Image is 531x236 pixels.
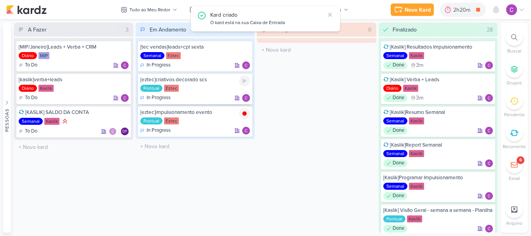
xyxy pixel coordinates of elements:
[140,94,171,102] div: In Progress
[383,44,493,51] div: [Kaslik] Resultados Impulsionamento
[383,61,407,69] div: Done
[403,85,418,92] div: Kaslik
[239,75,250,86] div: Ligar relógio
[25,128,37,135] p: To Do
[405,6,431,14] div: Novo Kard
[140,76,250,83] div: [eztec]criativos decorado scs
[383,174,493,181] div: [Kaslik]Programar Impulsionamento
[365,26,375,34] div: 0
[61,117,69,125] div: Prioridade Alta
[25,94,37,102] p: To Do
[242,127,250,135] img: Carlos Lima
[242,94,250,102] img: Carlos Lima
[509,175,520,182] p: Email
[19,109,129,116] div: [KASLIK] SALDO DA CONTA
[3,23,11,233] button: Pessoas
[140,52,164,59] div: Semanal
[19,94,37,102] div: To Do
[140,127,171,135] div: In Progress
[393,26,417,34] div: Finalizado
[501,29,528,54] li: Ctrl + F
[19,128,37,135] div: To Do
[506,4,517,15] img: Carlos Lima
[147,127,171,135] p: In Progress
[150,26,186,34] div: Em Andamento
[485,159,493,167] img: Carlos Lima
[393,127,404,135] p: Done
[121,94,129,102] div: Responsável: Carlos Lima
[19,76,129,83] div: [kaslik]verba+leads
[485,225,493,233] img: Carlos Lima
[485,61,493,69] img: Carlos Lima
[242,61,250,69] div: Responsável: Carlos Lima
[407,215,422,222] div: Kaslik
[506,220,522,227] p: Arquivo
[485,94,493,102] img: Carlos Lima
[383,85,402,92] div: Diário
[140,44,250,51] div: [tec vendas]leads+cpl sexta
[383,159,407,167] div: Done
[28,26,47,34] div: A Fazer
[383,142,493,149] div: [Kaslik]Report Semanal
[383,109,493,116] div: [Kaslik]Resumo Semanal
[242,94,250,102] div: Responsável: Carlos Lima
[410,94,423,102] div: último check-in há 3 meses
[19,61,37,69] div: To Do
[109,128,117,135] img: Carlos Lima
[6,5,47,14] img: kardz.app
[210,19,325,27] div: O kard está na sua Caixa de Entrada
[147,94,171,102] p: In Progress
[485,127,493,135] img: Carlos Lima
[383,117,407,124] div: Semanal
[485,192,493,200] div: Responsável: Carlos Lima
[121,61,129,69] img: Carlos Lima
[122,26,132,34] div: 3
[393,94,404,102] p: Done
[19,118,43,125] div: Semanal
[140,85,162,92] div: Pontual
[122,130,127,134] p: DF
[453,6,473,14] div: 2h20m
[391,3,434,16] button: Novo Kard
[383,127,407,135] div: Done
[383,52,407,59] div: Semanal
[507,47,522,54] p: Buscar
[409,52,424,59] div: Kaslik
[485,127,493,135] div: Responsável: Carlos Lima
[409,183,424,190] div: Kaslik
[503,143,526,150] p: Recorrente
[166,52,181,59] div: Eztec
[121,128,129,135] div: Responsável: Diego Freitas
[507,79,522,86] p: Grupos
[484,26,496,34] div: 28
[504,111,525,118] p: Pendente
[383,192,407,200] div: Done
[121,94,129,102] img: Carlos Lima
[383,150,407,157] div: Semanal
[383,76,493,83] div: [Kaslik] Verba + Leads
[485,94,493,102] div: Responsável: Carlos Lima
[38,85,54,92] div: Kaslik
[242,61,250,69] img: Carlos Lima
[383,94,407,102] div: Done
[485,159,493,167] div: Responsável: Carlos Lima
[393,159,404,167] p: Done
[519,157,522,163] div: 6
[164,85,179,92] div: Eztec
[485,225,493,233] div: Responsável: Carlos Lima
[416,95,423,101] span: 3m
[3,108,10,131] div: Pessoas
[19,52,37,59] div: Diário
[19,85,37,92] div: Diário
[38,52,49,59] div: MIP
[383,225,407,233] div: Done
[164,117,179,124] div: Eztec
[410,61,423,69] div: último check-in há 3 meses
[25,61,37,69] p: To Do
[393,225,404,233] p: Done
[383,207,493,214] div: [Kaslik] Visão Geral - semana a semana - Planilha
[210,11,325,19] div: Kard criado
[140,61,171,69] div: In Progress
[409,117,424,124] div: Kaslik
[121,61,129,69] div: Responsável: Carlos Lima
